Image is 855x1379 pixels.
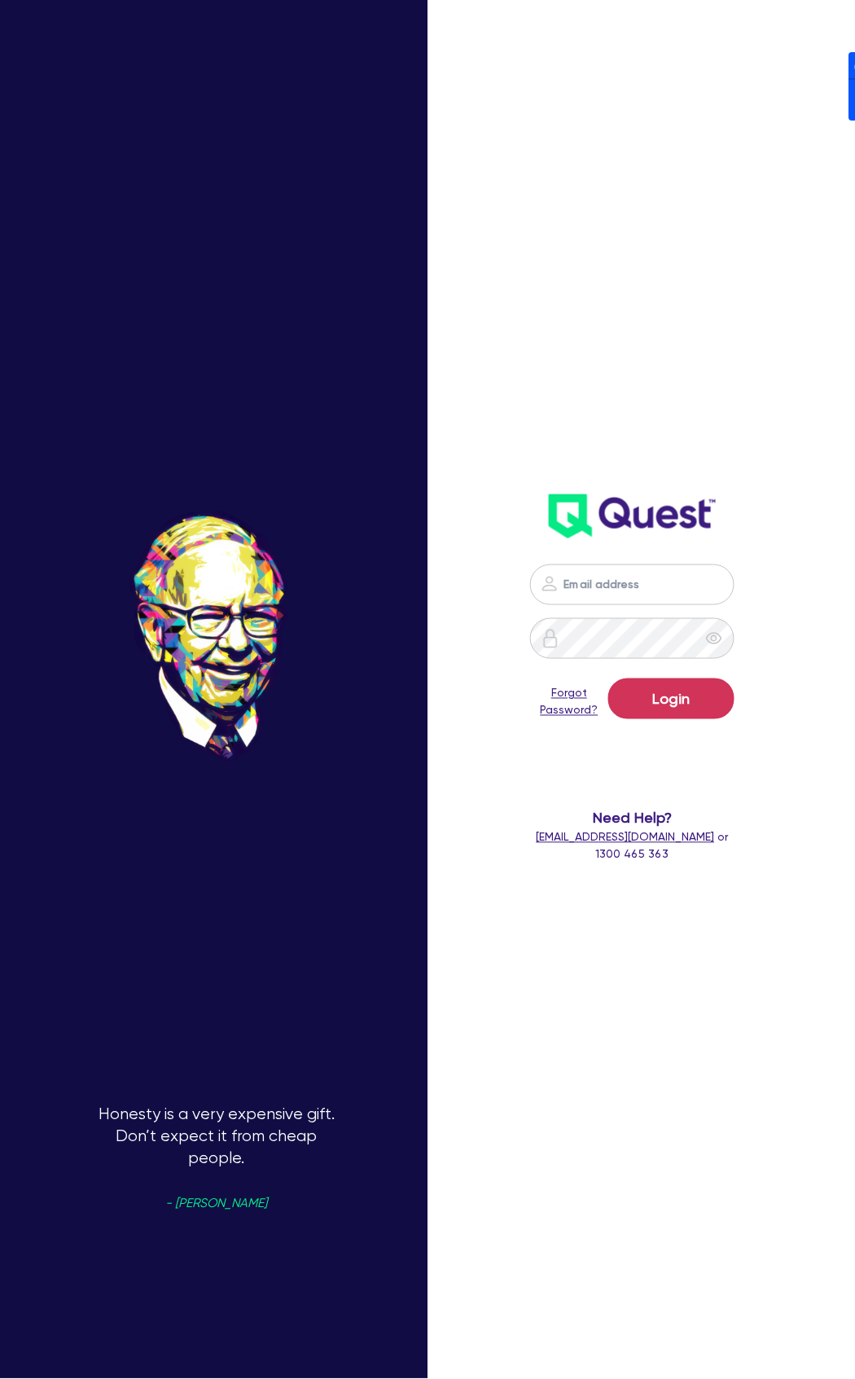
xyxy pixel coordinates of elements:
span: or 1300 465 363 [537,831,729,861]
a: [EMAIL_ADDRESS][DOMAIN_NAME] [537,831,715,844]
img: icon-password [540,574,559,594]
a: Forgot Password? [530,685,608,719]
span: - [PERSON_NAME] [166,1198,268,1210]
img: wH2k97JdezQIQAAAABJRU5ErkJggg== [549,494,716,538]
img: icon-password [541,629,560,648]
p: Honesty is a very expensive gift. Don’t expect it from cheap people. [86,1105,347,1365]
button: Login [608,679,734,719]
input: Email address [530,564,734,605]
span: eye [706,630,722,647]
span: Need Help? [530,807,734,829]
